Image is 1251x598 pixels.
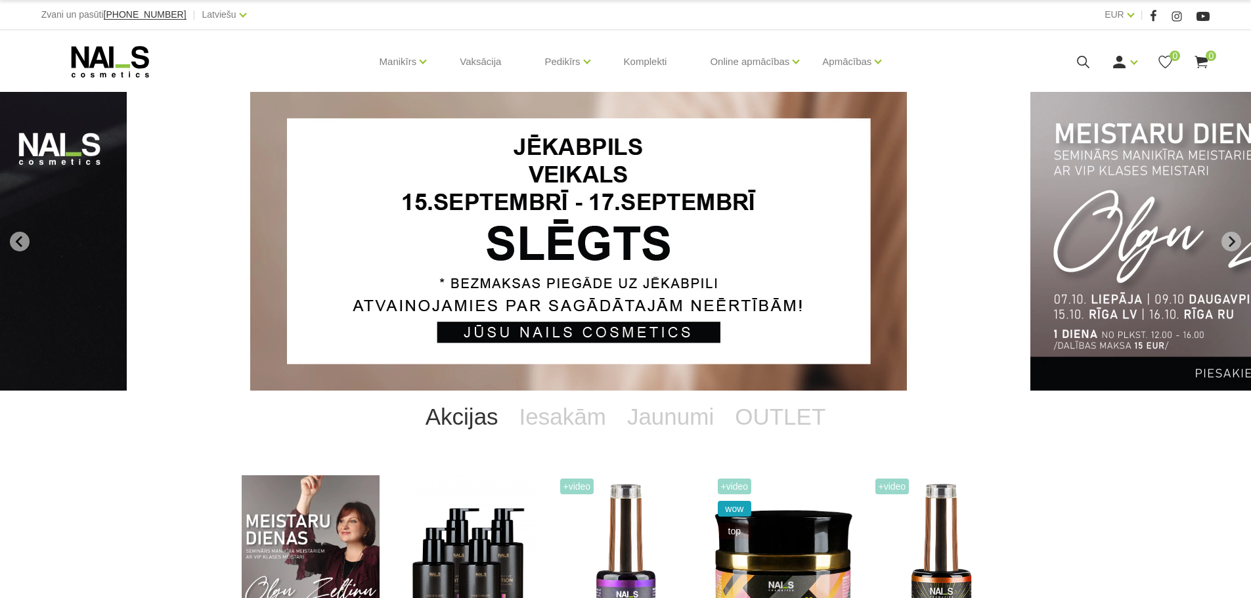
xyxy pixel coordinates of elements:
[415,391,509,443] a: Akcijas
[1193,54,1210,70] a: 0
[617,391,724,443] a: Jaunumi
[613,30,678,93] a: Komplekti
[1206,51,1216,61] span: 0
[710,35,789,88] a: Online apmācības
[104,9,187,20] span: [PHONE_NUMBER]
[718,479,752,494] span: +Video
[1221,232,1241,251] button: Next slide
[560,479,594,494] span: +Video
[544,35,580,88] a: Pedikīrs
[449,30,512,93] a: Vaksācija
[10,232,30,251] button: Go to last slide
[193,7,196,23] span: |
[718,523,752,539] span: top
[875,479,910,494] span: +Video
[822,35,871,88] a: Apmācības
[1157,54,1174,70] a: 0
[41,7,187,23] div: Zvani un pasūti
[718,501,752,517] span: wow
[509,391,617,443] a: Iesakām
[202,7,236,22] a: Latviešu
[104,10,187,20] a: [PHONE_NUMBER]
[250,92,1001,391] li: 1 of 14
[380,35,417,88] a: Manikīrs
[724,391,836,443] a: OUTLET
[1141,7,1143,23] span: |
[1170,51,1180,61] span: 0
[1105,7,1124,22] a: EUR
